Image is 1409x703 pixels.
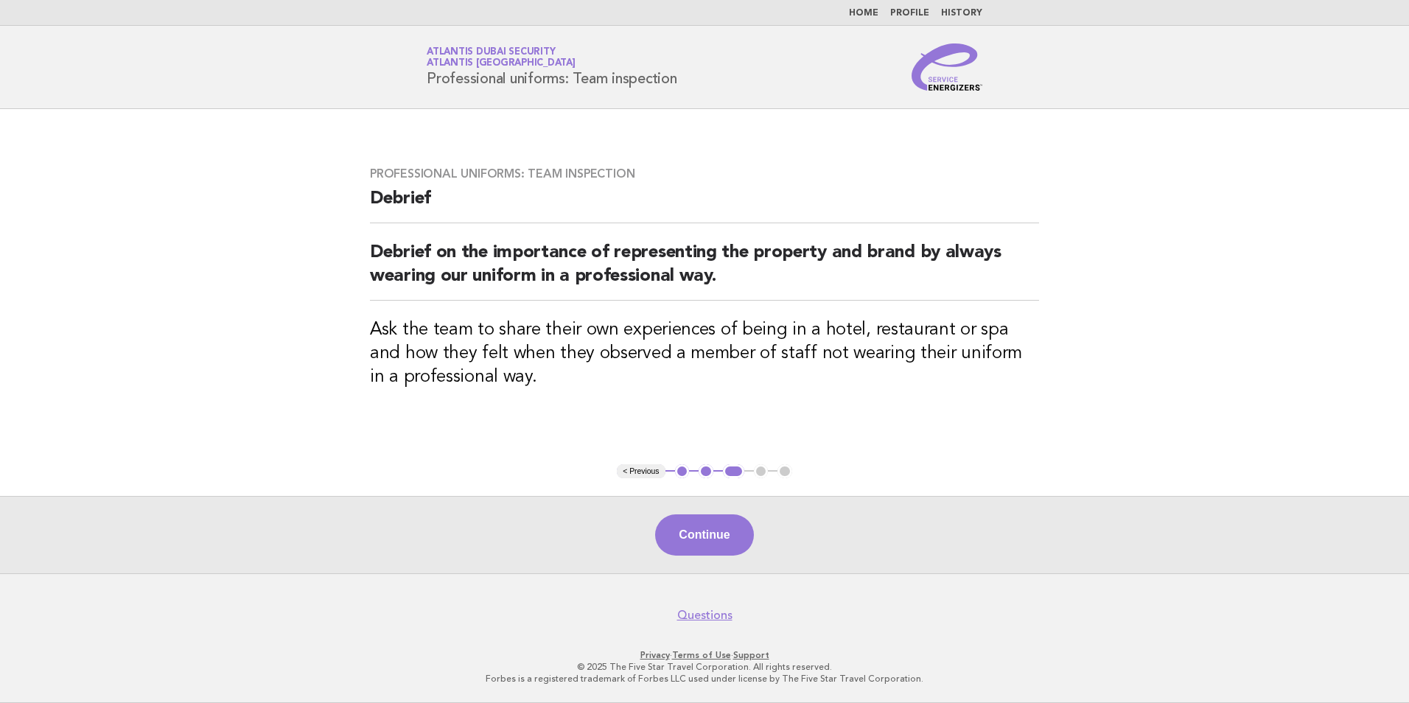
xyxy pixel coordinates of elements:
p: · · [254,649,1155,661]
a: Support [733,650,769,660]
a: Terms of Use [672,650,731,660]
img: Service Energizers [912,43,982,91]
h2: Debrief [370,187,1039,223]
a: Atlantis Dubai SecurityAtlantis [GEOGRAPHIC_DATA] [427,47,576,68]
button: Continue [655,514,753,556]
button: 2 [699,464,713,479]
h1: Professional uniforms: Team inspection [427,48,677,86]
span: Atlantis [GEOGRAPHIC_DATA] [427,59,576,69]
button: 3 [723,464,744,479]
h3: Professional uniforms: Team inspection [370,167,1039,181]
h3: Ask the team to share their own experiences of being in a hotel, restaurant or spa and how they f... [370,318,1039,389]
h2: Debrief on the importance of representing the property and brand by always wearing our uniform in... [370,241,1039,301]
a: Home [849,9,878,18]
a: History [941,9,982,18]
a: Privacy [640,650,670,660]
a: Questions [677,608,733,623]
a: Profile [890,9,929,18]
p: © 2025 The Five Star Travel Corporation. All rights reserved. [254,661,1155,673]
p: Forbes is a registered trademark of Forbes LLC used under license by The Five Star Travel Corpora... [254,673,1155,685]
button: < Previous [617,464,665,479]
button: 1 [675,464,690,479]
